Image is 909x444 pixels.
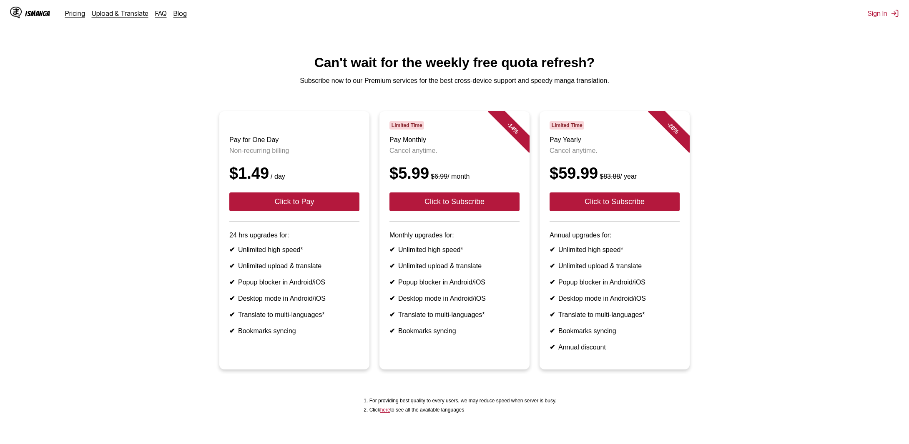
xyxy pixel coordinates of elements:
b: ✔ [550,246,555,253]
p: Subscribe now to our Premium services for the best cross-device support and speedy manga translat... [7,77,902,85]
small: / month [429,173,470,180]
div: $5.99 [389,165,520,182]
div: IsManga [25,10,50,17]
li: Click to see all the available languages [369,407,557,413]
li: Translate to multi-languages* [389,311,520,319]
li: Popup blocker in Android/iOS [389,278,520,286]
b: ✔ [389,262,395,269]
li: Bookmarks syncing [229,327,359,335]
p: Non-recurring billing [229,147,359,155]
li: Unlimited high speed* [389,246,520,254]
b: ✔ [229,262,235,269]
p: Cancel anytime. [389,147,520,155]
p: Cancel anytime. [550,147,680,155]
div: $1.49 [229,165,359,182]
b: ✔ [550,344,555,351]
h3: Pay Monthly [389,136,520,144]
img: Sign out [891,9,899,17]
li: Translate to multi-languages* [229,311,359,319]
div: - 28 % [648,103,698,153]
li: Popup blocker in Android/iOS [229,278,359,286]
li: Unlimited upload & translate [389,262,520,270]
b: ✔ [389,311,395,318]
li: For providing best quality to every users, we may reduce speed when server is busy. [369,398,557,404]
b: ✔ [229,246,235,253]
li: Translate to multi-languages* [550,311,680,319]
a: Blog [173,9,187,17]
b: ✔ [389,279,395,286]
b: ✔ [550,311,555,318]
li: Desktop mode in Android/iOS [229,294,359,302]
button: Click to Pay [229,192,359,211]
li: Bookmarks syncing [389,327,520,335]
li: Bookmarks syncing [550,327,680,335]
img: IsManga Logo [10,7,22,18]
b: ✔ [229,311,235,318]
li: Unlimited high speed* [550,246,680,254]
span: Limited Time [389,121,424,130]
li: Popup blocker in Android/iOS [550,278,680,286]
h3: Pay for One Day [229,136,359,144]
a: Available languages [380,407,390,413]
b: ✔ [389,246,395,253]
s: $6.99 [431,173,447,180]
b: ✔ [229,295,235,302]
button: Click to Subscribe [550,192,680,211]
small: / year [598,173,637,180]
li: Desktop mode in Android/iOS [550,294,680,302]
p: Annual upgrades for: [550,232,680,239]
b: ✔ [389,327,395,334]
a: Pricing [65,9,85,17]
div: - 14 % [488,103,538,153]
b: ✔ [229,327,235,334]
span: Limited Time [550,121,584,130]
button: Sign In [868,9,899,17]
h1: Can't wait for the weekly free quota refresh? [7,55,902,70]
a: Upload & Translate [92,9,148,17]
b: ✔ [550,327,555,334]
div: $59.99 [550,165,680,182]
b: ✔ [550,295,555,302]
s: $83.88 [600,173,620,180]
button: Click to Subscribe [389,192,520,211]
li: Annual discount [550,343,680,351]
li: Desktop mode in Android/iOS [389,294,520,302]
a: IsManga LogoIsManga [10,7,65,20]
b: ✔ [389,295,395,302]
li: Unlimited upload & translate [229,262,359,270]
a: FAQ [155,9,167,17]
b: ✔ [229,279,235,286]
b: ✔ [550,279,555,286]
small: / day [269,173,285,180]
p: Monthly upgrades for: [389,232,520,239]
h3: Pay Yearly [550,136,680,144]
p: 24 hrs upgrades for: [229,232,359,239]
b: ✔ [550,262,555,269]
li: Unlimited high speed* [229,246,359,254]
li: Unlimited upload & translate [550,262,680,270]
